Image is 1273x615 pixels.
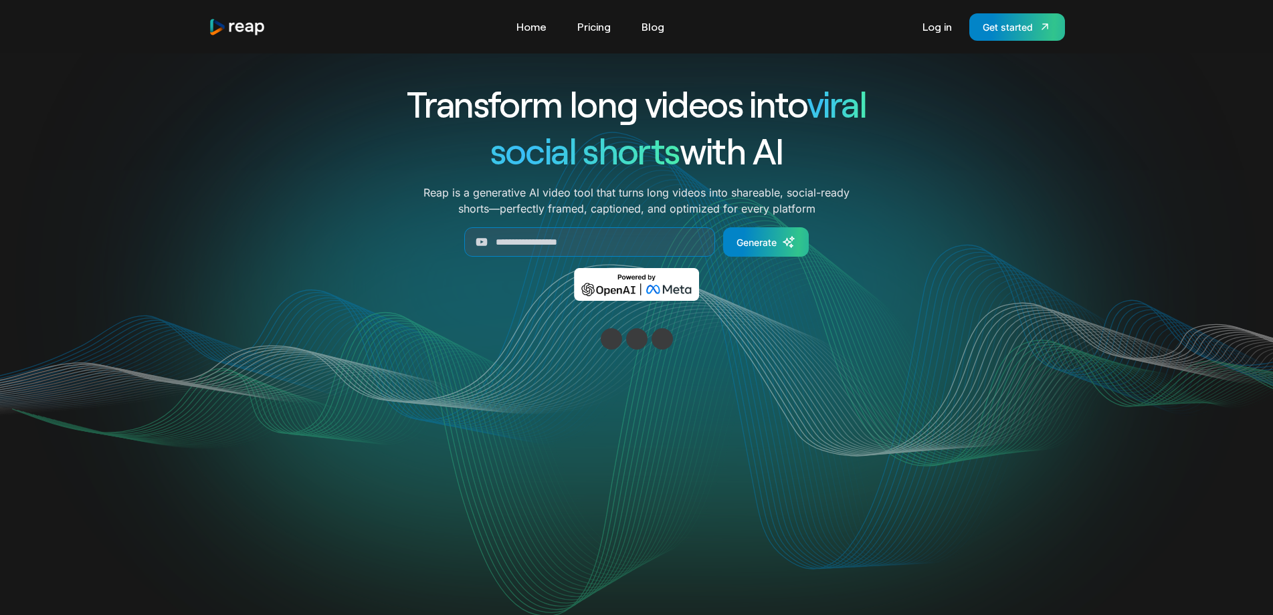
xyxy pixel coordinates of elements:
[571,16,617,37] a: Pricing
[723,227,809,257] a: Generate
[367,320,906,590] video: Your browser does not support the video tag.
[807,82,866,125] span: viral
[423,184,850,217] p: Reap is a generative AI video tool that turns long videos into shareable, social-ready shorts—per...
[209,18,266,36] img: reap logo
[969,13,1065,41] a: Get started
[510,16,553,37] a: Home
[359,127,915,174] h1: with AI
[635,16,671,37] a: Blog
[983,20,1033,34] div: Get started
[490,128,680,172] span: social shorts
[209,18,266,36] a: home
[359,80,915,127] h1: Transform long videos into
[737,235,777,249] div: Generate
[359,227,915,257] form: Generate Form
[916,16,959,37] a: Log in
[574,268,699,301] img: Powered by OpenAI & Meta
